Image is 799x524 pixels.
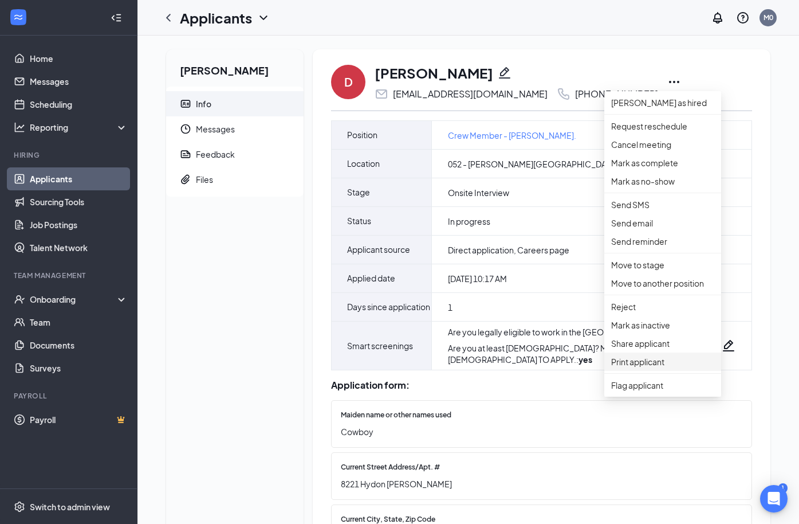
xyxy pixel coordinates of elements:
[166,167,304,192] a: PaperclipFiles
[341,425,731,438] span: Cowboy
[14,122,25,133] svg: Analysis
[30,408,128,431] a: PayrollCrown
[611,319,714,331] p: Mark as inactive
[375,87,388,101] svg: Email
[180,174,191,185] svg: Paperclip
[30,167,128,190] a: Applicants
[30,70,128,93] a: Messages
[196,98,211,110] div: Info
[763,13,773,22] div: M0
[347,150,380,178] span: Location
[331,380,752,391] div: Application form:
[498,66,511,80] svg: Pencil
[180,8,252,28] h1: Applicants
[30,236,128,259] a: Talent Network
[736,11,750,25] svg: QuestionInfo
[347,178,370,206] span: Stage
[166,142,304,167] a: ReportFeedback
[14,391,125,401] div: Payroll
[30,311,128,334] a: Team
[14,150,125,160] div: Hiring
[14,294,25,305] svg: UserCheck
[30,357,128,380] a: Surveys
[448,326,722,338] div: Are you legally eligible to work in the [GEOGRAPHIC_DATA]? :
[722,339,735,353] svg: Pencil
[611,259,714,271] p: Move to stage
[344,74,353,90] div: D
[347,121,377,149] span: Position
[196,148,235,160] div: Feedback
[166,49,304,87] h2: [PERSON_NAME]
[180,98,191,110] svg: ContactCard
[448,302,452,313] span: 1
[180,123,191,135] svg: Clock
[111,12,122,24] svg: Collapse
[611,198,714,211] p: Send SMS
[30,122,128,133] div: Reporting
[30,294,118,305] div: Onboarding
[393,88,548,100] div: [EMAIL_ADDRESS][DOMAIN_NAME]
[760,485,788,513] div: Open Intercom Messenger
[30,334,128,357] a: Documents
[341,462,440,473] span: Current Street Address/Apt. #
[448,129,576,142] a: Crew Member - [PERSON_NAME].
[30,501,110,513] div: Switch to admin view
[347,293,430,321] span: Days since application
[196,174,213,185] div: Files
[30,47,128,70] a: Home
[611,300,714,313] p: Reject
[611,120,714,132] p: Request reschedule
[611,235,714,248] p: Send reminder
[341,478,731,490] span: 8221 Hydon [PERSON_NAME]
[611,379,714,392] span: Flag applicant
[14,271,125,280] div: Team Management
[611,337,714,350] p: Share applicant
[448,273,507,284] span: [DATE] 10:17 AM
[611,96,714,109] p: [PERSON_NAME] as hired
[375,63,493,83] h1: [PERSON_NAME]
[347,207,371,235] span: Status
[578,354,592,365] strong: yes
[778,483,788,493] div: 1
[448,342,722,365] div: Are you at least [DEMOGRAPHIC_DATA]? MUST BE [DEMOGRAPHIC_DATA] TO APPLY. :
[347,236,410,264] span: Applicant source
[196,116,294,142] span: Messages
[166,91,304,116] a: ContactCardInfo
[575,88,658,100] div: [PHONE_NUMBER]
[13,11,24,23] svg: WorkstreamLogo
[30,213,128,236] a: Job Postings
[30,93,128,116] a: Scheduling
[611,355,714,368] p: Print applicant
[611,157,714,169] p: Mark as complete
[14,501,25,513] svg: Settings
[180,148,191,160] svg: Report
[341,410,451,421] span: Maiden name or other names used
[611,175,714,187] p: Mark as no-show
[711,11,725,25] svg: Notifications
[166,116,304,142] a: ClockMessages
[347,264,395,292] span: Applied date
[611,138,714,151] p: Cancel meeting
[557,87,570,101] svg: Phone
[448,216,490,227] span: In progress
[257,11,270,25] svg: ChevronDown
[448,187,509,198] span: Onsite Interview
[611,277,714,290] p: Move to another position
[667,75,681,89] svg: Ellipses
[30,190,128,213] a: Sourcing Tools
[611,217,714,229] p: Send email
[162,11,175,25] svg: ChevronLeft
[347,332,413,360] span: Smart screenings
[448,244,569,256] span: Direct application, Careers page
[448,158,617,170] span: 052 - [PERSON_NAME][GEOGRAPHIC_DATA]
